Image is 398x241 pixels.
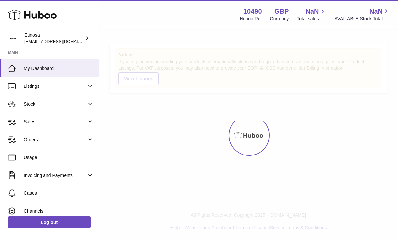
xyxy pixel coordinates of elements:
[24,119,87,125] span: Sales
[24,83,87,89] span: Listings
[24,155,94,161] span: Usage
[24,172,87,179] span: Invoicing and Payments
[24,39,97,44] span: [EMAIL_ADDRESS][DOMAIN_NAME]
[240,16,262,22] div: Huboo Ref
[297,16,326,22] span: Total sales
[24,32,84,45] div: Etinosa
[369,7,383,16] span: NaN
[334,16,390,22] span: AVAILABLE Stock Total
[305,7,319,16] span: NaN
[334,7,390,22] a: NaN AVAILABLE Stock Total
[24,101,87,107] span: Stock
[24,208,94,214] span: Channels
[270,16,289,22] div: Currency
[297,7,326,22] a: NaN Total sales
[8,33,18,43] img: Wolphuk@gmail.com
[24,137,87,143] span: Orders
[24,65,94,72] span: My Dashboard
[274,7,289,16] strong: GBP
[24,190,94,196] span: Cases
[243,7,262,16] strong: 10490
[8,216,91,228] a: Log out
